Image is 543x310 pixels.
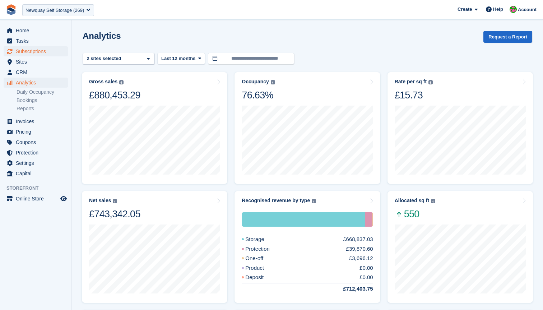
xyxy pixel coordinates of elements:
a: Preview store [59,194,68,203]
span: Storefront [6,185,71,192]
span: Capital [16,168,59,179]
span: Online Store [16,194,59,204]
a: menu [4,168,68,179]
div: £39,870.60 [346,245,373,253]
a: Daily Occupancy [17,89,68,96]
span: Tasks [16,36,59,46]
span: Settings [16,158,59,168]
a: Bookings [17,97,68,104]
div: £743,342.05 [89,208,140,220]
button: Last 12 months [157,53,205,65]
span: Analytics [16,78,59,88]
a: menu [4,67,68,77]
div: £712,403.75 [326,285,373,293]
span: Last 12 months [161,55,195,62]
span: Help [493,6,503,13]
a: menu [4,46,68,56]
img: icon-info-grey-7440780725fd019a000dd9b08b2336e03edf1995a4989e88bcd33f0948082b44.svg [431,199,435,203]
div: Occupancy [242,79,269,85]
span: Sites [16,57,59,67]
span: 550 [395,208,435,220]
a: menu [4,78,68,88]
div: 2 sites selected [85,55,124,62]
div: Storage [242,212,365,227]
a: menu [4,158,68,168]
span: Invoices [16,116,59,126]
div: 76.63% [242,89,275,101]
div: £668,837.03 [343,235,373,244]
div: Gross sales [89,79,117,85]
a: menu [4,57,68,67]
span: Account [518,6,537,13]
span: Pricing [16,127,59,137]
span: Subscriptions [16,46,59,56]
div: £0.00 [359,264,373,272]
div: One-off [372,212,373,227]
div: £3,696.12 [349,254,373,263]
span: Home [16,26,59,36]
a: menu [4,26,68,36]
div: Protection [242,245,287,253]
span: Protection [16,148,59,158]
a: menu [4,36,68,46]
a: menu [4,127,68,137]
div: Recognised revenue by type [242,198,310,204]
div: Allocated sq ft [395,198,429,204]
img: stora-icon-8386f47178a22dfd0bd8f6a31ec36ba5ce8667c1dd55bd0f319d3a0aa187defe.svg [6,4,17,15]
div: £880,453.29 [89,89,140,101]
img: icon-info-grey-7440780725fd019a000dd9b08b2336e03edf1995a4989e88bcd33f0948082b44.svg [113,199,117,203]
h2: Analytics [83,31,121,41]
img: icon-info-grey-7440780725fd019a000dd9b08b2336e03edf1995a4989e88bcd33f0948082b44.svg [428,80,433,84]
div: Net sales [89,198,111,204]
div: One-off [242,254,280,263]
button: Request a Report [483,31,532,43]
img: icon-info-grey-7440780725fd019a000dd9b08b2336e03edf1995a4989e88bcd33f0948082b44.svg [119,80,124,84]
div: Protection [365,212,372,227]
img: icon-info-grey-7440780725fd019a000dd9b08b2336e03edf1995a4989e88bcd33f0948082b44.svg [271,80,275,84]
img: icon-info-grey-7440780725fd019a000dd9b08b2336e03edf1995a4989e88bcd33f0948082b44.svg [312,199,316,203]
span: Create [458,6,472,13]
div: Storage [242,235,282,244]
span: CRM [16,67,59,77]
div: £15.73 [395,89,433,101]
div: Product [242,264,281,272]
div: Rate per sq ft [395,79,427,85]
a: menu [4,137,68,147]
span: Coupons [16,137,59,147]
div: Deposit [242,273,281,282]
div: Newquay Self Storage (269) [25,7,84,14]
a: menu [4,148,68,158]
img: Will McNeilly [510,6,517,13]
div: £0.00 [359,273,373,282]
a: menu [4,194,68,204]
a: Reports [17,105,68,112]
a: menu [4,116,68,126]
